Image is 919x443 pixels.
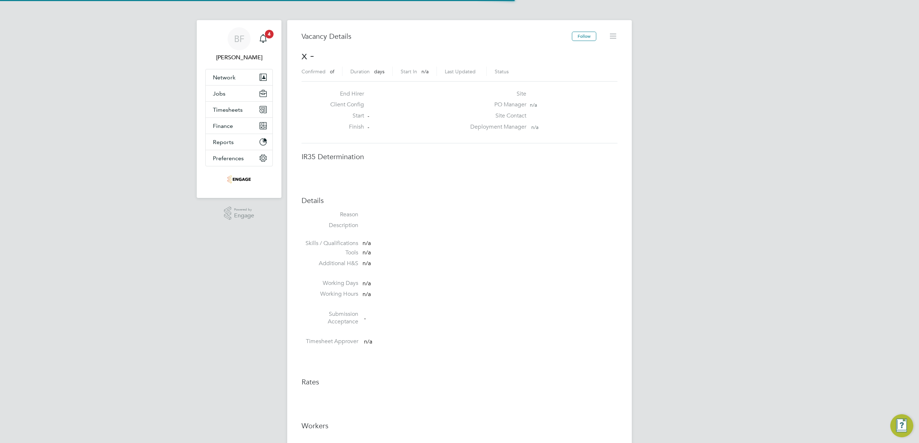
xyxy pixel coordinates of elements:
[466,101,526,109] label: PO Manager
[363,260,371,267] span: n/a
[206,86,272,101] button: Jobs
[325,90,364,98] label: End Hirer
[302,32,572,41] h3: Vacancy Details
[363,280,371,287] span: n/a
[530,102,537,108] span: n/a
[374,68,384,75] span: days
[234,213,254,219] span: Engage
[302,310,358,326] label: Submission Acceptance
[265,30,274,38] span: 4
[206,150,272,166] button: Preferences
[213,106,243,113] span: Timesheets
[495,68,509,75] label: Status
[325,112,364,120] label: Start
[325,101,364,109] label: Client Config
[256,27,270,50] a: 4
[205,53,273,62] span: Bobby Fuller
[213,123,233,129] span: Finance
[302,196,617,205] h3: Details
[205,174,273,185] a: Go to home page
[302,211,358,218] label: Reason
[213,155,244,162] span: Preferences
[445,68,476,75] label: Last Updated
[302,240,358,247] label: Skills / Qualifications
[302,260,358,267] label: Additional H&S
[213,90,225,97] span: Jobs
[302,338,358,345] label: Timesheet Approver
[466,90,526,98] label: Site
[401,68,417,75] label: Start In
[224,207,255,220] a: Powered byEngage
[363,249,371,256] span: n/a
[302,152,617,161] h3: IR35 Determination
[364,338,372,345] span: n/a
[206,134,272,150] button: Reports
[368,113,369,119] span: -
[206,102,272,117] button: Timesheets
[890,414,913,437] button: Engage Resource Center
[466,123,526,131] label: Deployment Manager
[197,20,281,198] nav: Main navigation
[213,74,235,81] span: Network
[330,68,334,75] span: of
[227,174,251,185] img: stallionrecruitment-logo-retina.png
[302,280,358,287] label: Working Days
[206,69,272,85] button: Network
[421,68,429,75] span: n/a
[206,118,272,134] button: Finance
[213,139,234,146] span: Reports
[363,240,371,247] span: n/a
[302,49,314,63] span: x -
[302,222,358,229] label: Description
[205,27,273,62] a: BF[PERSON_NAME]
[325,123,364,131] label: Finish
[368,124,369,130] span: -
[302,249,358,257] label: Tools
[364,314,366,322] span: -
[466,112,526,120] label: Site Contact
[531,124,538,130] span: n/a
[302,421,617,430] h3: Workers
[302,290,358,298] label: Working Hours
[363,291,371,298] span: n/a
[302,377,617,387] h3: Rates
[350,68,370,75] label: Duration
[234,207,254,213] span: Powered by
[572,32,596,41] button: Follow
[302,68,326,75] label: Confirmed
[234,34,244,43] span: BF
